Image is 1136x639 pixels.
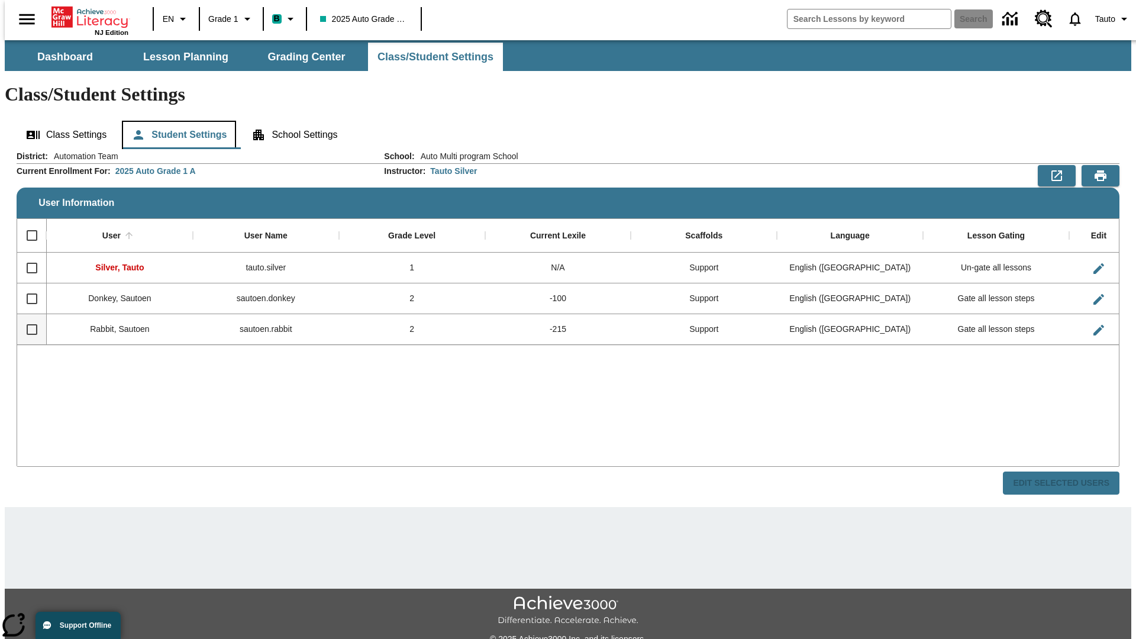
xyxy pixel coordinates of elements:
[5,40,1131,71] div: SubNavbar
[90,324,149,334] span: Rabbit, Sautoen
[384,151,414,162] h2: School :
[631,283,777,314] div: Support
[1095,13,1115,25] span: Tauto
[17,150,1119,495] div: User Information
[17,166,111,176] h2: Current Enrollment For :
[17,151,48,162] h2: District :
[204,8,259,30] button: Grade: Grade 1, Select a grade
[530,231,586,241] div: Current Lexile
[60,621,111,630] span: Support Offline
[1087,288,1111,311] button: Edit User
[9,2,44,37] button: Open side menu
[320,13,408,25] span: 2025 Auto Grade 1 A
[6,43,124,71] button: Dashboard
[35,612,121,639] button: Support Offline
[1038,165,1076,186] button: Export to CSV
[122,121,236,149] button: Student Settings
[38,198,114,208] span: User Information
[163,13,174,25] span: EN
[498,596,638,626] img: Achieve3000 Differentiate Accelerate Achieve
[485,283,631,314] div: -100
[247,43,366,71] button: Grading Center
[102,231,121,241] div: User
[339,253,485,283] div: 1
[777,253,923,283] div: English (US)
[127,43,245,71] button: Lesson Planning
[242,121,347,149] button: School Settings
[143,50,228,64] span: Lesson Planning
[267,50,345,64] span: Grading Center
[193,314,339,345] div: sautoen.rabbit
[923,253,1069,283] div: Un-gate all lessons
[1082,165,1119,186] button: Print Preview
[208,13,238,25] span: Grade 1
[339,283,485,314] div: 2
[415,150,518,162] span: Auto Multi program School
[37,50,93,64] span: Dashboard
[777,283,923,314] div: English (US)
[967,231,1025,241] div: Lesson Gating
[430,165,477,177] div: Tauto Silver
[631,253,777,283] div: Support
[51,4,128,36] div: Home
[88,293,151,303] span: Donkey, Sautoen
[267,8,302,30] button: Boost Class color is teal. Change class color
[777,314,923,345] div: English (US)
[388,231,435,241] div: Grade Level
[788,9,951,28] input: search field
[95,29,128,36] span: NJ Edition
[685,231,722,241] div: Scaffolds
[1028,3,1060,35] a: Resource Center, Will open in new tab
[995,3,1028,35] a: Data Center
[193,253,339,283] div: tauto.silver
[115,165,196,177] div: 2025 Auto Grade 1 A
[923,314,1069,345] div: Gate all lesson steps
[274,11,280,26] span: B
[631,314,777,345] div: Support
[377,50,493,64] span: Class/Student Settings
[1090,8,1136,30] button: Profile/Settings
[157,8,195,30] button: Language: EN, Select a language
[1091,231,1106,241] div: Edit
[51,5,128,29] a: Home
[193,283,339,314] div: sautoen.donkey
[368,43,503,71] button: Class/Student Settings
[485,314,631,345] div: -215
[5,83,1131,105] h1: Class/Student Settings
[17,121,1119,149] div: Class/Student Settings
[17,121,116,149] button: Class Settings
[831,231,870,241] div: Language
[95,263,144,272] span: Silver, Tauto
[339,314,485,345] div: 2
[1060,4,1090,34] a: Notifications
[485,253,631,283] div: N/A
[48,150,118,162] span: Automation Team
[1087,257,1111,280] button: Edit User
[384,166,425,176] h2: Instructor :
[1087,318,1111,342] button: Edit User
[5,43,504,71] div: SubNavbar
[923,283,1069,314] div: Gate all lesson steps
[244,231,288,241] div: User Name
